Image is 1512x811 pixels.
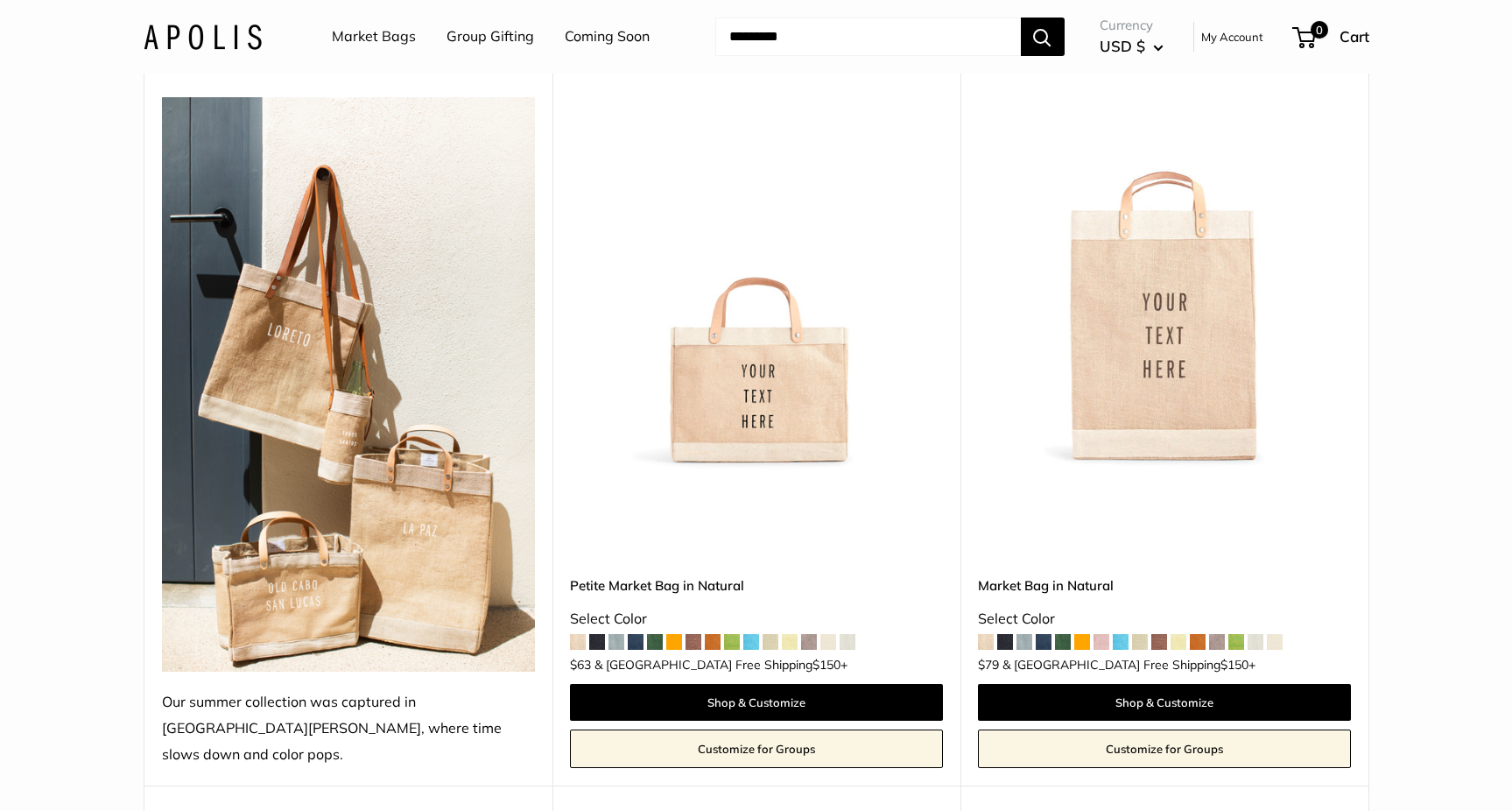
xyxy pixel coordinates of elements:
button: Search [1021,18,1065,56]
button: USD $ [1100,32,1164,60]
a: 0 Cart [1294,23,1369,51]
a: Petite Market Bag in Naturaldescription_Effortless style that elevates every moment [570,97,943,470]
span: Cart [1340,27,1369,46]
a: Petite Market Bag in Natural [570,575,943,596]
a: Market Bags [332,24,416,50]
a: Group Gifting [447,24,534,50]
div: Our summer collection was captured in [GEOGRAPHIC_DATA][PERSON_NAME], where time slows down and c... [162,689,535,768]
img: Petite Market Bag in Natural [570,97,943,470]
span: $63 [570,657,591,673]
a: Market Bag in NaturalMarket Bag in Natural [978,97,1351,470]
a: Coming Soon [565,24,650,50]
span: 0 [1310,21,1327,39]
a: Market Bag in Natural [978,575,1351,596]
img: Apolis [144,24,262,49]
div: Select Color [978,606,1351,632]
span: $150 [812,657,840,673]
img: Market Bag in Natural [978,97,1351,470]
div: Select Color [570,606,943,632]
a: Shop & Customize [978,684,1351,721]
a: Customize for Groups [570,730,943,768]
a: Shop & Customize [570,684,943,721]
a: My Account [1201,26,1263,47]
span: & [GEOGRAPHIC_DATA] Free Shipping + [1002,659,1255,671]
img: Our summer collection was captured in Todos Santos, where time slows down and color pops. [162,97,535,672]
a: Customize for Groups [978,730,1351,768]
span: $150 [1220,657,1248,673]
span: USD $ [1100,37,1145,55]
span: $79 [978,657,999,673]
span: & [GEOGRAPHIC_DATA] Free Shipping + [594,659,847,671]
span: Currency [1100,13,1164,38]
input: Search... [715,18,1021,56]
